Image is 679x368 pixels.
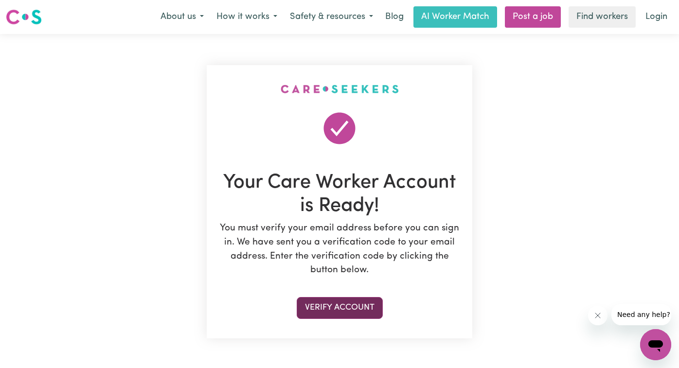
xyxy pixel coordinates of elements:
[154,7,210,27] button: About us
[588,306,608,325] iframe: Close message
[505,6,561,28] a: Post a job
[297,297,383,318] button: Verify Account
[284,7,379,27] button: Safety & resources
[6,8,42,26] img: Careseekers logo
[640,329,671,360] iframe: Button to launch messaging window
[640,6,673,28] a: Login
[216,171,463,218] h1: Your Care Worker Account is Ready!
[216,222,463,278] p: You must verify your email address before you can sign in. We have sent you a verification code t...
[6,6,42,28] a: Careseekers logo
[210,7,284,27] button: How it works
[379,6,410,28] a: Blog
[413,6,497,28] a: AI Worker Match
[611,304,671,325] iframe: Message from company
[569,6,636,28] a: Find workers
